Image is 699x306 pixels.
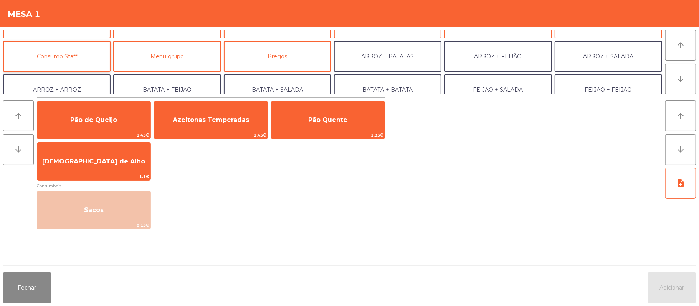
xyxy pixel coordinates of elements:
[555,74,662,105] button: FEIJÃO + FEIJÃO
[308,116,347,123] span: Pão Quente
[113,41,221,72] button: Menu grupo
[676,179,685,188] i: note_add
[271,132,385,139] span: 1.35€
[665,64,696,94] button: arrow_downward
[444,74,552,105] button: FEIJÃO + SALADA
[665,30,696,61] button: arrow_upward
[334,74,441,105] button: BATATA + BATATA
[444,41,552,72] button: ARROZ + FEIJÃO
[3,100,34,131] button: arrow_upward
[334,41,441,72] button: ARROZ + BATATAS
[665,100,696,131] button: arrow_upward
[113,74,221,105] button: BATATA + FEIJÃO
[665,134,696,165] button: arrow_downward
[3,74,111,105] button: ARROZ + ARROZ
[8,8,40,20] h4: Mesa 1
[3,134,34,165] button: arrow_downward
[37,132,150,139] span: 1.45€
[3,41,111,72] button: Consumo Staff
[37,182,385,189] span: Consumiveis
[154,132,268,139] span: 1.45€
[676,145,685,154] i: arrow_downward
[555,41,662,72] button: ARROZ + SALADA
[37,173,150,180] span: 1.1€
[70,116,117,123] span: Pão de Queijo
[224,74,331,105] button: BATATA + SALADA
[676,41,685,50] i: arrow_upward
[173,116,249,123] span: Azeitonas Temperadas
[14,111,23,120] i: arrow_upward
[37,222,150,229] span: 0.15€
[14,145,23,154] i: arrow_downward
[84,206,104,214] span: Sacos
[3,272,51,303] button: Fechar
[42,158,145,165] span: [DEMOGRAPHIC_DATA] de Alho
[224,41,331,72] button: Pregos
[676,111,685,120] i: arrow_upward
[676,74,685,84] i: arrow_downward
[665,168,696,199] button: note_add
